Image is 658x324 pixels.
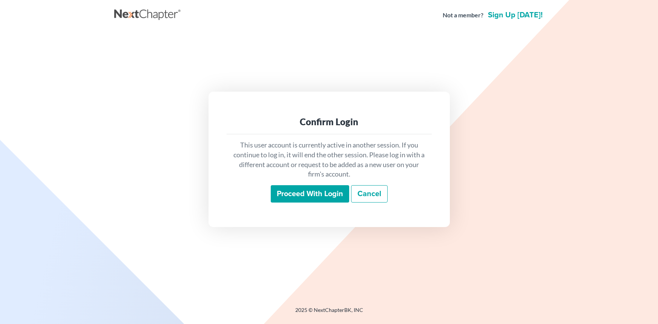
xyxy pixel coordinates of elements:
[443,11,483,20] strong: Not a member?
[271,185,349,203] input: Proceed with login
[351,185,388,203] a: Cancel
[233,116,426,128] div: Confirm Login
[114,306,544,320] div: 2025 © NextChapterBK, INC
[486,11,544,19] a: Sign up [DATE]!
[233,140,426,179] p: This user account is currently active in another session. If you continue to log in, it will end ...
